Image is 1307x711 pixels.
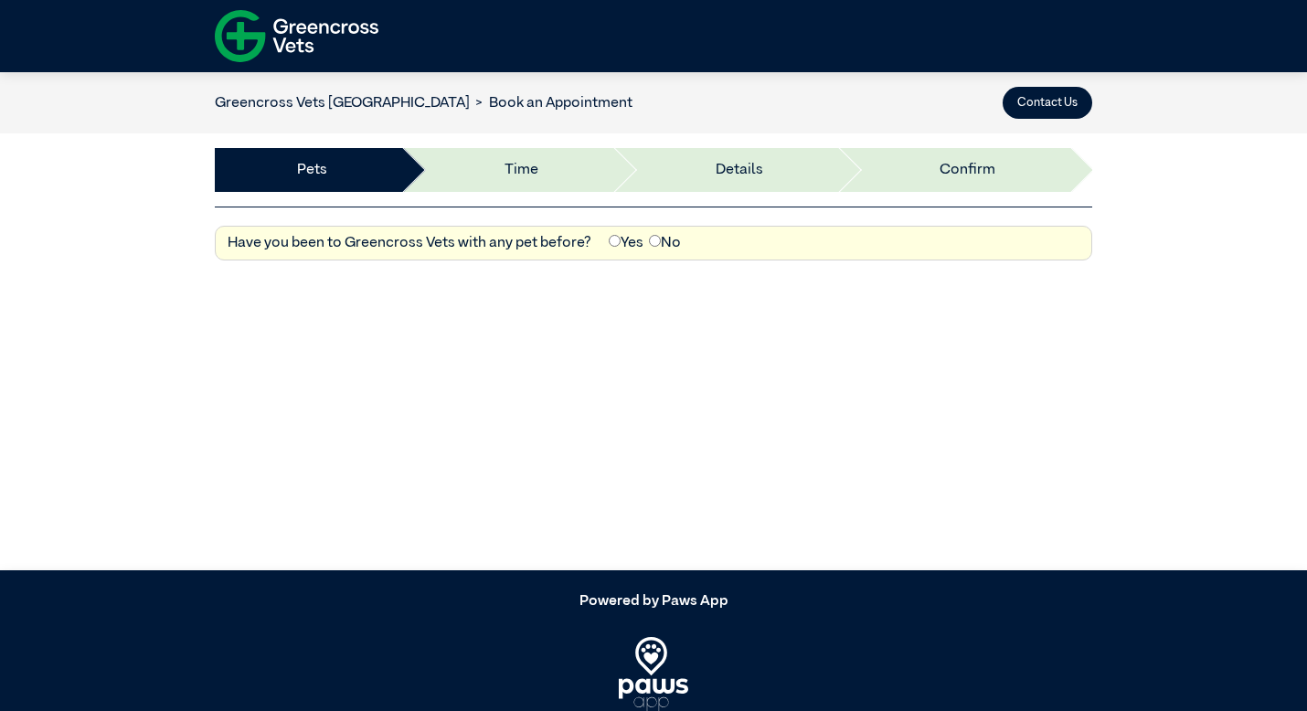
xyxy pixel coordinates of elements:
img: PawsApp [619,637,689,710]
a: Greencross Vets [GEOGRAPHIC_DATA] [215,96,470,111]
button: Contact Us [1003,87,1092,119]
img: f-logo [215,5,378,68]
label: Yes [609,232,643,254]
input: Yes [609,235,621,247]
h5: Powered by Paws App [215,593,1092,610]
li: Book an Appointment [470,92,632,114]
nav: breadcrumb [215,92,632,114]
a: Pets [297,159,327,181]
label: No [649,232,681,254]
input: No [649,235,661,247]
label: Have you been to Greencross Vets with any pet before? [228,232,591,254]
